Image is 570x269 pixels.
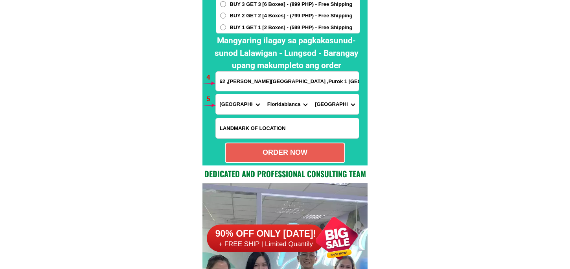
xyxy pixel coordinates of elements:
[311,94,359,114] select: Select commune
[207,228,325,240] h6: 90% OFF ONLY [DATE]!
[206,94,215,104] h6: 5
[216,94,263,114] select: Select province
[226,147,344,158] div: ORDER NOW
[220,24,226,30] input: BUY 1 GET 1 [2 Boxes] - (599 PHP) - Free Shipping
[220,1,226,7] input: BUY 3 GET 3 [6 Boxes] - (899 PHP) - Free Shipping
[230,0,353,8] span: BUY 3 GET 3 [6 Boxes] - (899 PHP) - Free Shipping
[230,24,353,32] span: BUY 1 GET 1 [2 Boxes] - (599 PHP) - Free Shipping
[230,12,353,20] span: BUY 2 GET 2 [4 Boxes] - (799 PHP) - Free Shipping
[216,72,359,91] input: Input address
[207,240,325,249] h6: + FREE SHIP | Limited Quantily
[216,118,359,138] input: Input LANDMARKOFLOCATION
[202,168,368,180] h2: Dedicated and professional consulting team
[209,35,364,72] h2: Mangyaring ilagay sa pagkakasunud-sunod Lalawigan - Lungsod - Barangay upang makumpleto ang order
[206,72,215,83] h6: 4
[220,13,226,19] input: BUY 2 GET 2 [4 Boxes] - (799 PHP) - Free Shipping
[263,94,311,114] select: Select district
